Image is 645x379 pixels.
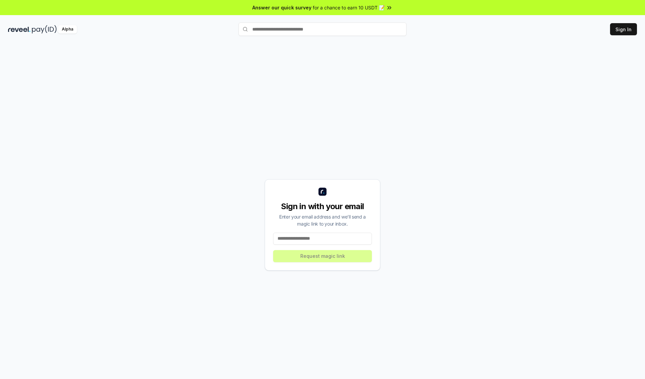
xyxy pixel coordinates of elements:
span: Answer our quick survey [252,4,311,11]
img: pay_id [32,25,57,34]
button: Sign In [610,23,637,35]
img: logo_small [318,188,327,196]
div: Alpha [58,25,77,34]
span: for a chance to earn 10 USDT 📝 [313,4,385,11]
div: Enter your email address and we’ll send a magic link to your inbox. [273,213,372,227]
div: Sign in with your email [273,201,372,212]
img: reveel_dark [8,25,31,34]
